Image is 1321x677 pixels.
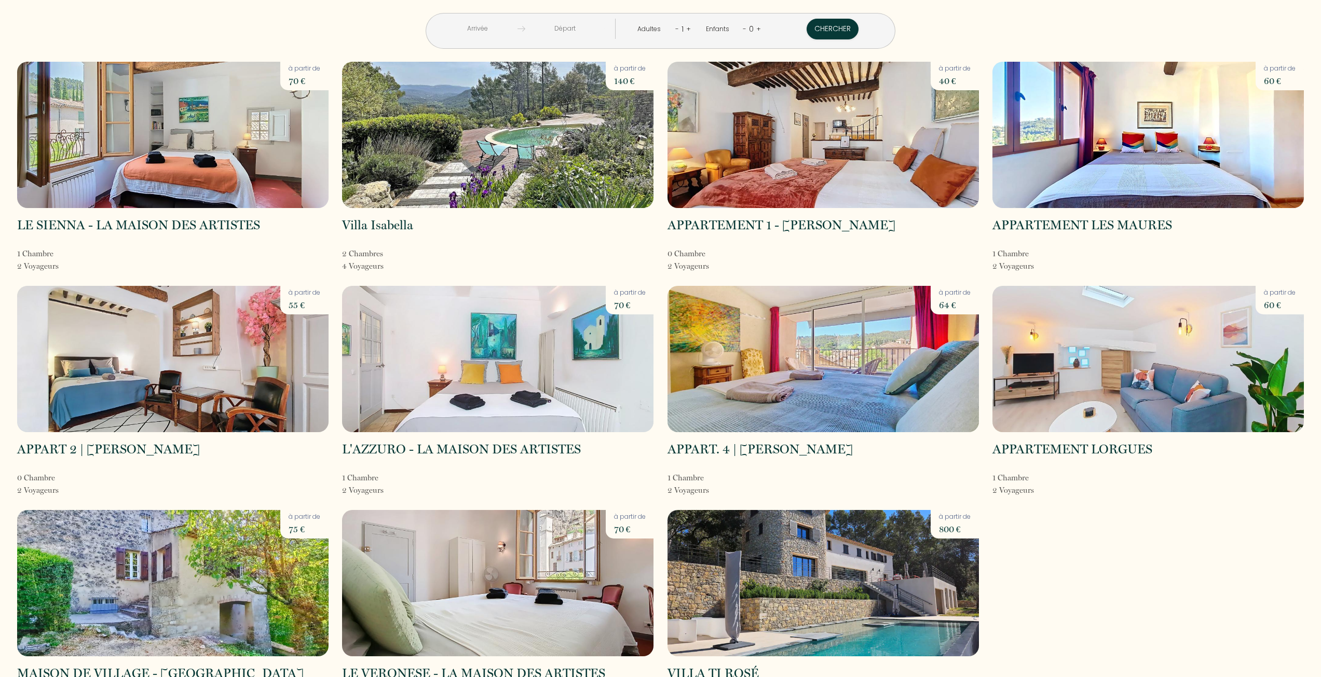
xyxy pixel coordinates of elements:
p: à partir de [614,512,646,522]
a: - [743,24,746,34]
span: s [380,261,384,271]
p: 0 Chambre [17,472,59,484]
button: Chercher [807,19,859,39]
h2: Villa Isabella [342,219,413,231]
h2: APPARTEMENT 1 - [PERSON_NAME] [668,219,895,231]
p: à partir de [289,512,320,522]
a: - [675,24,679,34]
img: rental-image [668,286,979,432]
p: 2 Voyageur [992,484,1034,496]
p: 2 Voyageur [17,260,59,272]
p: 0 Chambre [668,247,709,260]
p: 40 € [939,74,971,88]
h2: APPARTEMENT LES MAURES [992,219,1172,231]
span: s [1031,261,1034,271]
div: Adultes [637,24,664,34]
p: 75 € [289,522,320,536]
span: s [706,486,709,495]
p: à partir de [289,288,320,298]
h2: L'AZZURO - LA MAISON DES ARTISTES [342,443,581,455]
span: s [1031,486,1034,495]
p: à partir de [939,288,971,298]
h2: APPARTEMENT LORGUES [992,443,1152,455]
img: guests [517,25,525,33]
img: rental-image [992,62,1304,208]
p: 1 Chambre [342,472,384,484]
span: s [380,249,383,258]
p: 64 € [939,298,971,312]
input: Arrivée [438,19,517,39]
span: s [56,261,59,271]
p: 800 € [939,522,971,536]
div: 0 [746,21,756,37]
h2: LE SIENNA - LA MAISON DES ARTISTES [17,219,260,231]
p: à partir de [939,64,971,74]
p: à partir de [614,64,646,74]
p: 70 € [614,298,646,312]
span: s [380,486,384,495]
p: à partir de [614,288,646,298]
img: rental-image [17,510,329,656]
img: rental-image [668,510,979,656]
p: 60 € [1264,298,1296,312]
span: s [56,486,59,495]
p: 1 Chambre [992,247,1034,260]
p: 2 Voyageur [668,484,709,496]
p: 2 Voyageur [668,260,709,272]
p: 1 Chambre [17,247,59,260]
img: rental-image [342,510,653,656]
p: à partir de [1264,64,1296,74]
span: s [706,261,709,271]
p: 1 Chambre [668,472,709,484]
img: rental-image [342,286,653,432]
a: + [756,24,761,34]
p: 60 € [1264,74,1296,88]
p: 140 € [614,74,646,88]
img: rental-image [17,286,329,432]
div: Enfants [706,24,733,34]
a: + [686,24,691,34]
h2: APPART 2 | [PERSON_NAME] [17,443,200,455]
p: 70 € [614,522,646,536]
p: 55 € [289,298,320,312]
p: à partir de [1264,288,1296,298]
p: à partir de [939,512,971,522]
p: à partir de [289,64,320,74]
p: 4 Voyageur [342,260,384,272]
p: 1 Chambre [992,472,1034,484]
img: rental-image [668,62,979,208]
input: Départ [525,19,605,39]
img: rental-image [17,62,329,208]
h2: APPART. 4 | [PERSON_NAME] [668,443,853,455]
p: 2 Chambre [342,247,384,260]
p: 70 € [289,74,320,88]
p: 2 Voyageur [992,260,1034,272]
p: 2 Voyageur [17,484,59,496]
img: rental-image [342,62,653,208]
div: 1 [679,21,686,37]
img: rental-image [992,286,1304,432]
p: 2 Voyageur [342,484,384,496]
